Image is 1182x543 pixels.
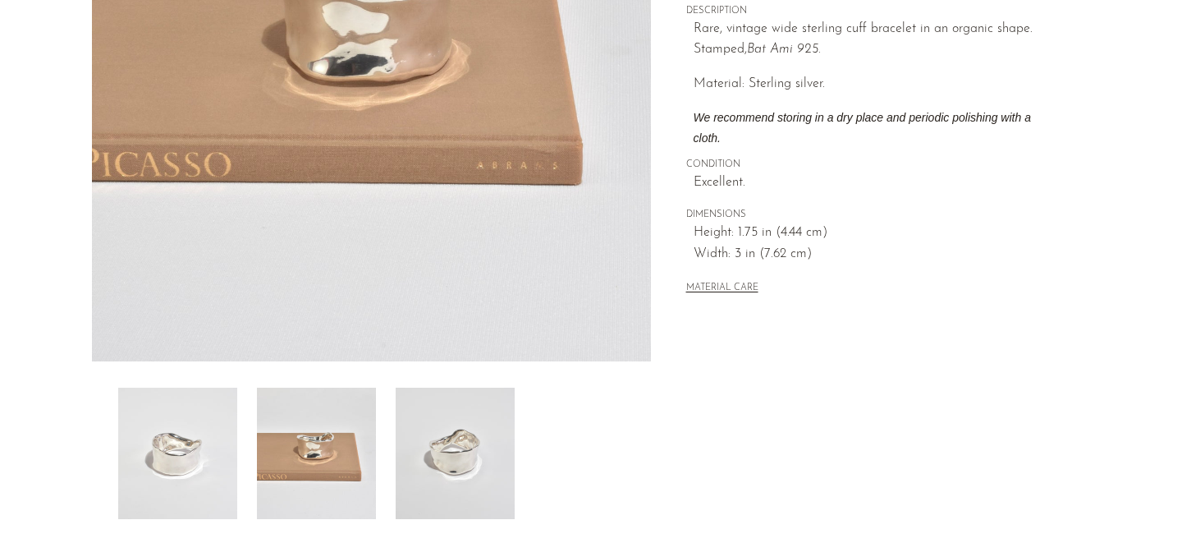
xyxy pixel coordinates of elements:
img: Organic Cuff Bracelet [257,388,376,519]
span: Excellent. [694,173,1056,194]
button: MATERIAL CARE [686,283,758,295]
i: We recommend storing in a dry place and periodic polishing with a cloth. [694,111,1031,145]
span: DESCRIPTION [686,4,1056,19]
em: Bat Ami 925. [747,43,821,56]
img: Organic Cuff Bracelet [396,388,515,519]
span: Width: 3 in (7.62 cm) [694,244,1056,265]
p: Rare, vintage wide sterling cuff bracelet in an organic shape. Stamped, [694,19,1056,61]
p: Material: Sterling silver. [694,74,1056,95]
span: DIMENSIONS [686,208,1056,223]
span: Height: 1.75 in (4.44 cm) [694,223,1056,244]
span: CONDITION [686,158,1056,173]
img: Organic Cuff Bracelet [118,388,237,519]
